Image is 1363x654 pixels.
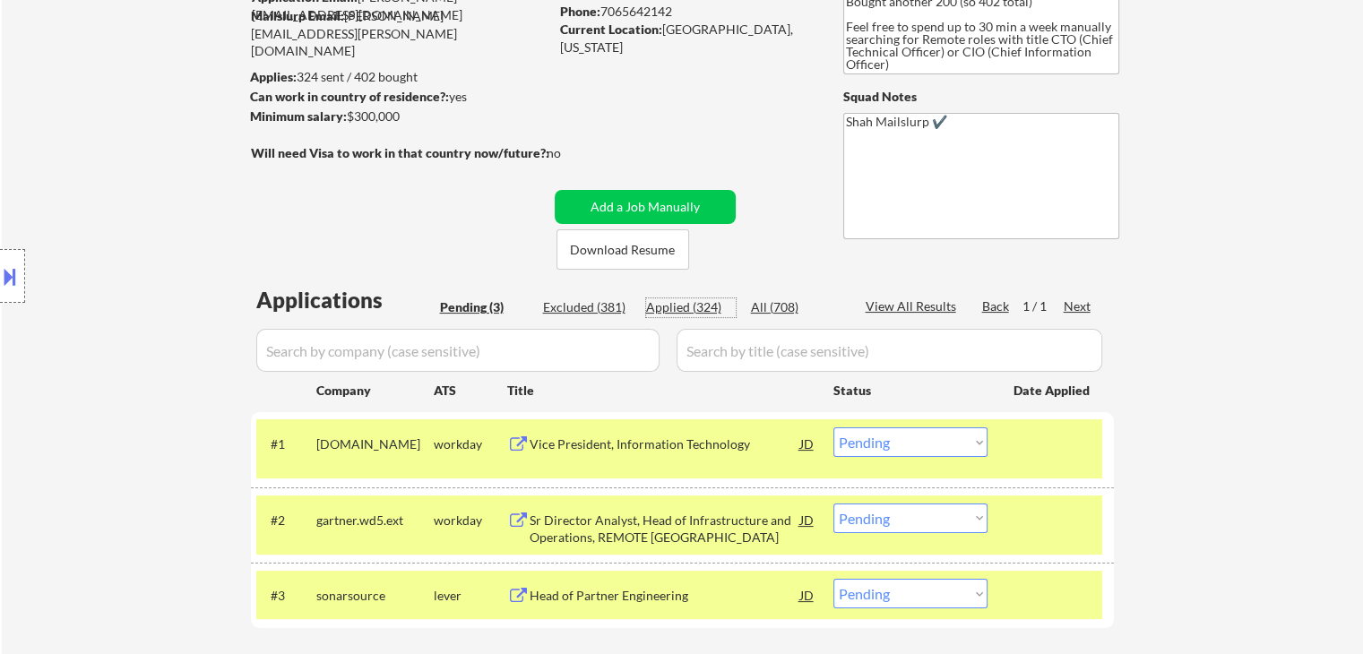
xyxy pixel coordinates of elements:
[250,69,297,84] strong: Applies:
[1064,297,1092,315] div: Next
[434,382,507,400] div: ATS
[547,144,598,162] div: no
[560,22,662,37] strong: Current Location:
[251,145,549,160] strong: Will need Visa to work in that country now/future?:
[250,108,347,124] strong: Minimum salary:
[250,68,548,86] div: 324 sent / 402 bought
[434,435,507,453] div: workday
[1022,297,1064,315] div: 1 / 1
[833,374,988,406] div: Status
[250,108,548,125] div: $300,000
[843,88,1119,106] div: Squad Notes
[271,587,302,605] div: #3
[251,7,548,60] div: [PERSON_NAME][EMAIL_ADDRESS][PERSON_NAME][DOMAIN_NAME]
[271,512,302,529] div: #2
[250,89,449,104] strong: Can work in country of residence?:
[543,298,633,316] div: Excluded (381)
[555,190,736,224] button: Add a Job Manually
[507,382,816,400] div: Title
[434,587,507,605] div: lever
[316,512,434,529] div: gartner.wd5.ext
[560,4,600,19] strong: Phone:
[982,297,1011,315] div: Back
[866,297,962,315] div: View All Results
[440,298,530,316] div: Pending (3)
[316,587,434,605] div: sonarsource
[316,382,434,400] div: Company
[798,579,816,611] div: JD
[256,289,434,311] div: Applications
[751,298,841,316] div: All (708)
[677,329,1102,372] input: Search by title (case sensitive)
[798,427,816,460] div: JD
[530,435,800,453] div: Vice President, Information Technology
[560,3,814,21] div: 7065642142
[250,88,543,106] div: yes
[530,587,800,605] div: Head of Partner Engineering
[560,21,814,56] div: [GEOGRAPHIC_DATA], [US_STATE]
[1014,382,1092,400] div: Date Applied
[798,503,816,536] div: JD
[256,329,660,372] input: Search by company (case sensitive)
[646,298,736,316] div: Applied (324)
[271,435,302,453] div: #1
[251,8,344,23] strong: Mailslurp Email:
[530,512,800,546] div: Sr Director Analyst, Head of Infrastructure and Operations, REMOTE [GEOGRAPHIC_DATA]
[316,435,434,453] div: [DOMAIN_NAME]
[434,512,507,529] div: workday
[556,229,689,270] button: Download Resume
